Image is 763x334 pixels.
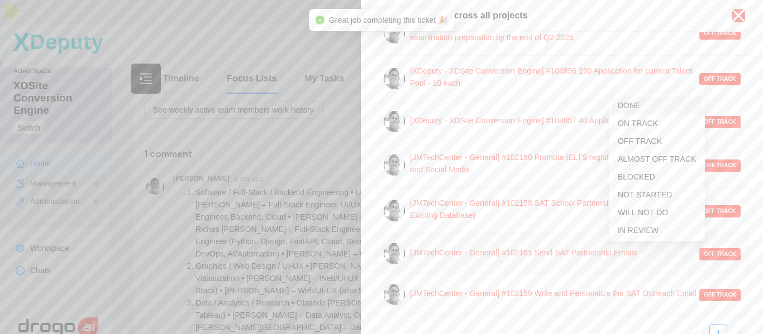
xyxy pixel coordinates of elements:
[618,154,696,163] span: ALMOST OFF TRACK
[329,16,447,25] span: Great job completing this ticket 🎉
[732,9,745,22] button: Close
[618,119,658,128] span: ON TRACK
[699,116,741,128] span: OFF TRACK
[410,151,699,178] a: [JMTechCenter - General] #102160 Promote IELTS registration Through Broadcast and Social Media
[410,287,697,299] div: [JMTechCenter - General] #102159 Write and Personalize the SAT Outreach Email
[699,289,741,301] span: OFF TRACK
[384,22,405,43] img: ebwozq1hgdrcfxavlvnx.jpg
[374,9,718,22] div: Off-Track Tickets across all projects
[384,111,405,132] img: ebwozq1hgdrcfxavlvnx.jpg
[410,19,699,46] a: [JMTechCenter - General] #69485 3 million in registration revenue for international examination p...
[699,248,741,260] span: OFF TRACK
[410,114,665,129] a: [XDeputy - XDSite Conversion Engine] #104857 40 Applications for Talent
[384,284,405,305] img: ebwozq1hgdrcfxavlvnx.jpg
[410,151,699,176] div: [JMTechCenter - General] #102160 Promote IELTS registration Through Broadcast and Social Media
[699,159,741,172] span: OFF TRACK
[699,73,741,85] span: OFF TRACK
[410,65,699,92] a: [XDeputy - XDSite Conversion Engine] #104856 190 Application for current Talent Pool - 10 each
[618,137,662,146] span: OFF TRACK
[699,27,741,40] span: OFF TRACK
[384,200,405,221] img: ebwozq1hgdrcfxavlvnx.jpg
[410,65,699,89] div: [XDeputy - XDSite Conversion Engine] #104856 190 Application for current Talent Pool - 10 each
[410,197,699,224] a: [JMTechCenter - General] #102158 SAT School Partnership Drive (Based on Existing Database)
[410,246,637,259] div: [JMTechCenter - General] #102161 Send SAT Partnership Emails
[410,114,665,127] div: [XDeputy - XDSite Conversion Engine] #104857 40 Applications for Talent
[410,287,697,302] a: [JMTechCenter - General] #102159 Write and Personalize the SAT Outreach Email
[410,197,699,221] div: [JMTechCenter - General] #102158 SAT School Partnership Drive (Based on Existing Database)
[384,68,405,89] img: ebwozq1hgdrcfxavlvnx.jpg
[316,16,325,25] span: check-circle
[729,7,747,25] span: close
[618,172,655,181] span: BLOCKED
[618,226,659,235] span: IN REVIEW
[699,205,741,217] span: OFF TRACK
[618,101,640,110] span: DONE
[384,154,405,176] img: ebwozq1hgdrcfxavlvnx.jpg
[410,246,637,262] a: [JMTechCenter - General] #102161 Send SAT Partnership Emails
[384,243,405,264] img: ebwozq1hgdrcfxavlvnx.jpg
[618,208,668,217] span: WILL NOT DO
[618,190,672,199] span: NOT STARTED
